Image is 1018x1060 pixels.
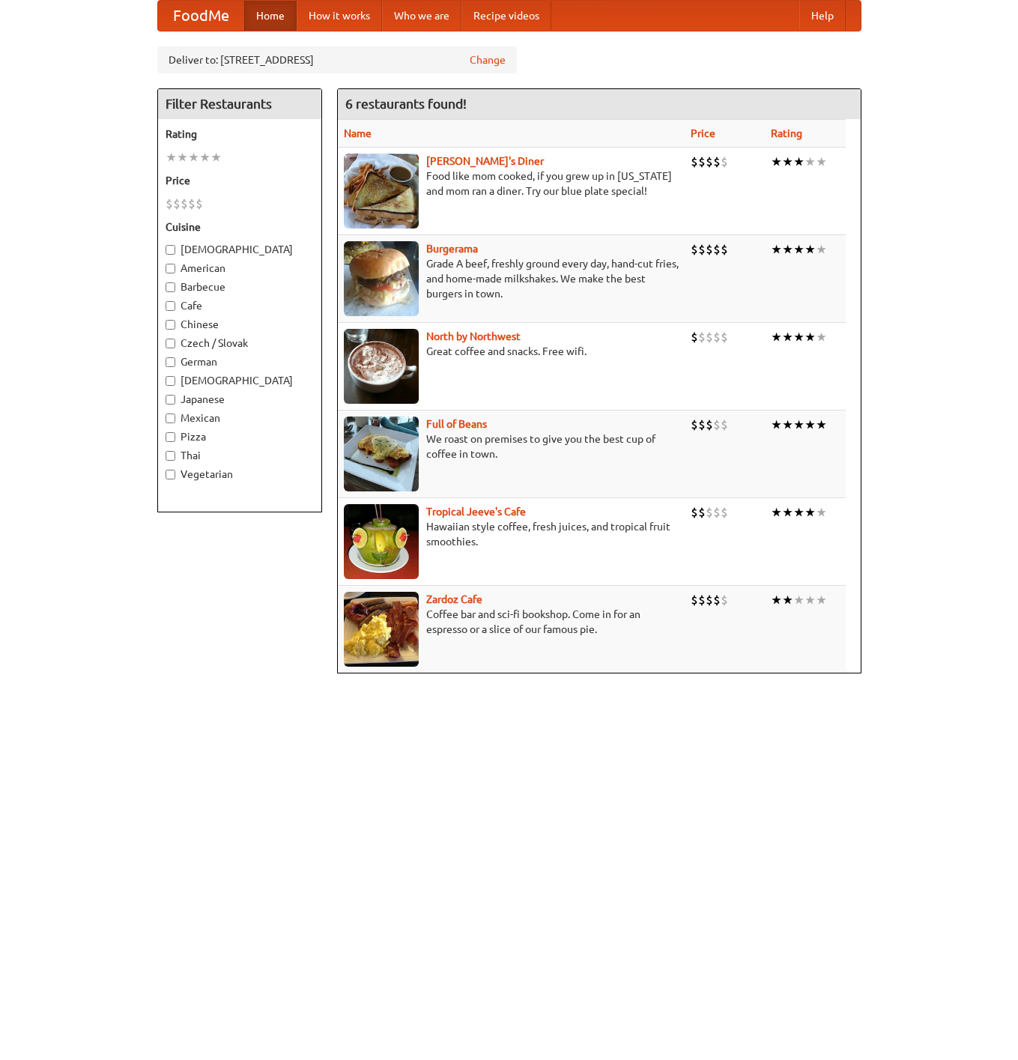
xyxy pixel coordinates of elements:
[793,241,805,258] li: ★
[805,329,816,345] li: ★
[713,329,721,345] li: $
[771,127,802,139] a: Rating
[793,504,805,521] li: ★
[816,329,827,345] li: ★
[166,451,175,461] input: Thai
[166,320,175,330] input: Chinese
[721,417,728,433] li: $
[166,149,177,166] li: ★
[166,395,175,405] input: Japanese
[426,506,526,518] a: Tropical Jeeve's Cafe
[166,339,175,348] input: Czech / Slovak
[816,241,827,258] li: ★
[691,329,698,345] li: $
[199,149,210,166] li: ★
[698,504,706,521] li: $
[771,154,782,170] li: ★
[344,329,419,404] img: north.jpg
[721,592,728,608] li: $
[816,592,827,608] li: ★
[782,417,793,433] li: ★
[166,376,175,386] input: [DEMOGRAPHIC_DATA]
[721,154,728,170] li: $
[793,329,805,345] li: ★
[426,330,521,342] a: North by Northwest
[721,241,728,258] li: $
[166,301,175,311] input: Cafe
[706,154,713,170] li: $
[691,417,698,433] li: $
[166,432,175,442] input: Pizza
[713,504,721,521] li: $
[166,373,314,388] label: [DEMOGRAPHIC_DATA]
[166,264,175,273] input: American
[805,241,816,258] li: ★
[166,470,175,479] input: Vegetarian
[196,196,203,212] li: $
[166,282,175,292] input: Barbecue
[706,329,713,345] li: $
[782,504,793,521] li: ★
[782,241,793,258] li: ★
[177,149,188,166] li: ★
[771,592,782,608] li: ★
[691,154,698,170] li: $
[461,1,551,31] a: Recipe videos
[345,97,467,111] ng-pluralize: 6 restaurants found!
[816,417,827,433] li: ★
[721,329,728,345] li: $
[344,344,679,359] p: Great coffee and snacks. Free wifi.
[706,592,713,608] li: $
[805,154,816,170] li: ★
[691,241,698,258] li: $
[166,392,314,407] label: Japanese
[691,504,698,521] li: $
[344,169,679,199] p: Food like mom cooked, if you grew up in [US_STATE] and mom ran a diner. Try our blue plate special!
[166,317,314,332] label: Chinese
[166,196,173,212] li: $
[297,1,382,31] a: How it works
[799,1,846,31] a: Help
[805,504,816,521] li: ★
[426,418,487,430] a: Full of Beans
[698,592,706,608] li: $
[793,417,805,433] li: ★
[166,173,314,188] h5: Price
[158,89,321,119] h4: Filter Restaurants
[713,417,721,433] li: $
[166,429,314,444] label: Pizza
[344,607,679,637] p: Coffee bar and sci-fi bookshop. Come in for an espresso or a slice of our famous pie.
[782,592,793,608] li: ★
[706,417,713,433] li: $
[344,592,419,667] img: zardoz.jpg
[166,279,314,294] label: Barbecue
[181,196,188,212] li: $
[157,46,517,73] div: Deliver to: [STREET_ADDRESS]
[713,154,721,170] li: $
[698,241,706,258] li: $
[166,448,314,463] label: Thai
[771,417,782,433] li: ★
[344,127,372,139] a: Name
[426,593,482,605] a: Zardoz Cafe
[771,504,782,521] li: ★
[782,329,793,345] li: ★
[158,1,244,31] a: FoodMe
[173,196,181,212] li: $
[166,411,314,425] label: Mexican
[698,329,706,345] li: $
[782,154,793,170] li: ★
[210,149,222,166] li: ★
[344,256,679,301] p: Grade A beef, freshly ground every day, hand-cut fries, and home-made milkshakes. We make the bes...
[698,154,706,170] li: $
[691,592,698,608] li: $
[691,127,715,139] a: Price
[426,155,544,167] a: [PERSON_NAME]'s Diner
[344,431,679,461] p: We roast on premises to give you the best cup of coffee in town.
[426,243,478,255] b: Burgerama
[816,504,827,521] li: ★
